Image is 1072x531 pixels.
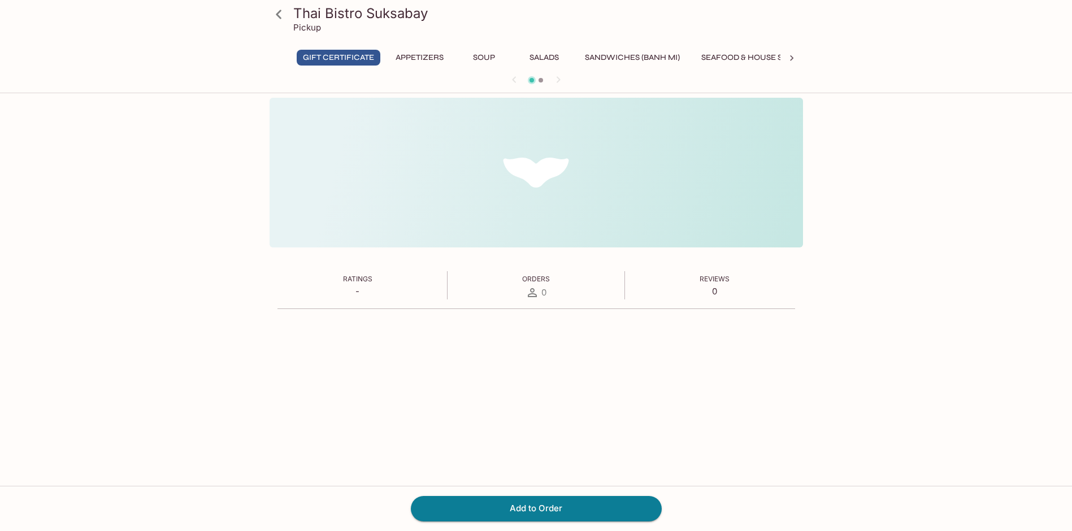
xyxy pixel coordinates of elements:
p: 0 [700,286,730,297]
button: Soup [459,50,510,66]
button: Gift Certificate [297,50,380,66]
span: Orders [522,275,550,283]
span: Ratings [343,275,372,283]
p: - [343,286,372,297]
h3: Thai Bistro Suksabay [293,5,798,22]
span: 0 [541,287,546,298]
p: Pickup [293,22,321,33]
button: Appetizers [389,50,450,66]
button: Sandwiches (Banh Mi) [579,50,686,66]
span: Reviews [700,275,730,283]
button: Add to Order [411,496,662,521]
button: Salads [519,50,570,66]
button: Seafood & House Specials [695,50,821,66]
